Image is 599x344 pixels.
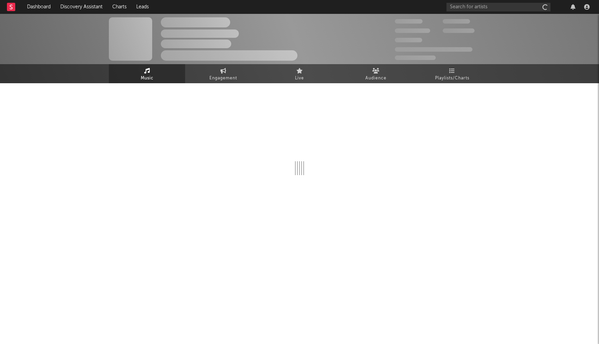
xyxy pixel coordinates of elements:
a: Audience [338,64,414,83]
a: Engagement [185,64,261,83]
span: 50,000,000 [395,28,430,33]
span: 100,000 [395,38,422,42]
a: Live [261,64,338,83]
a: Playlists/Charts [414,64,490,83]
span: Playlists/Charts [435,74,469,83]
span: 100,000 [443,19,470,24]
span: 1,000,000 [443,28,475,33]
span: Music [141,74,154,83]
a: Music [109,64,185,83]
span: Engagement [209,74,237,83]
span: Audience [365,74,387,83]
span: Jump Score: 85.0 [395,55,436,60]
span: 50,000,000 Monthly Listeners [395,47,472,52]
input: Search for artists [446,3,550,11]
span: Live [295,74,304,83]
span: 300,000 [395,19,423,24]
